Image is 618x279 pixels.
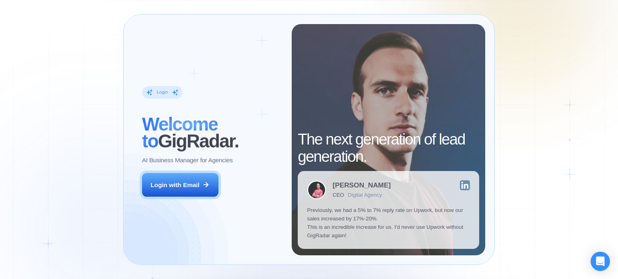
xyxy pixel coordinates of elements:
[333,182,391,189] div: [PERSON_NAME]
[307,206,470,240] p: Previously, we had a 5% to 7% reply rate on Upwork, but now our sales increased by 17%-20%. This ...
[142,173,218,197] button: Login with Email
[333,192,344,198] div: CEO
[142,156,233,164] p: AI Business Manager for Agencies
[142,114,218,151] span: Welcome to
[298,131,479,165] h2: The next generation of lead generation.
[591,252,610,271] div: Open Intercom Messenger
[157,89,168,95] div: Login
[150,181,200,189] div: Login with Email
[348,192,382,198] div: Digital Agency
[142,116,282,149] h2: ‍ GigRadar.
